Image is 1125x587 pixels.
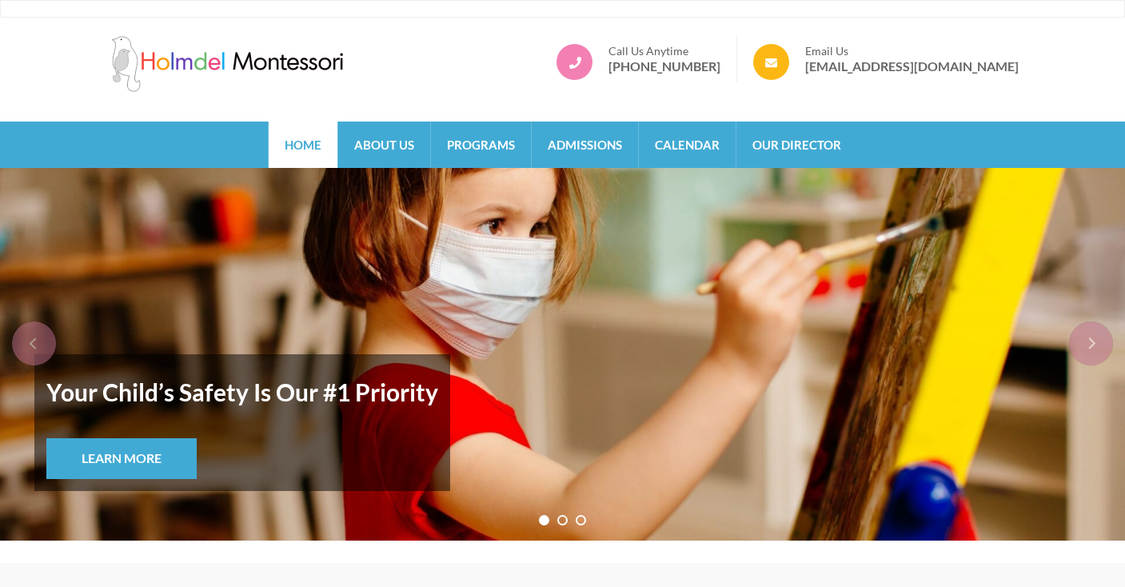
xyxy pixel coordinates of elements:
[608,44,720,58] span: Call Us Anytime
[12,321,56,365] div: prev
[532,122,638,168] a: Admissions
[805,44,1019,58] span: Email Us
[608,58,720,74] a: [PHONE_NUMBER]
[46,438,197,479] a: Learn More
[805,58,1019,74] a: [EMAIL_ADDRESS][DOMAIN_NAME]
[736,122,857,168] a: Our Director
[431,122,531,168] a: Programs
[1069,321,1113,365] div: next
[338,122,430,168] a: About Us
[639,122,736,168] a: Calendar
[46,366,438,417] strong: Your Child’s Safety Is Our #1 Priority
[269,122,337,168] a: Home
[107,36,347,92] img: Holmdel Montessori School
